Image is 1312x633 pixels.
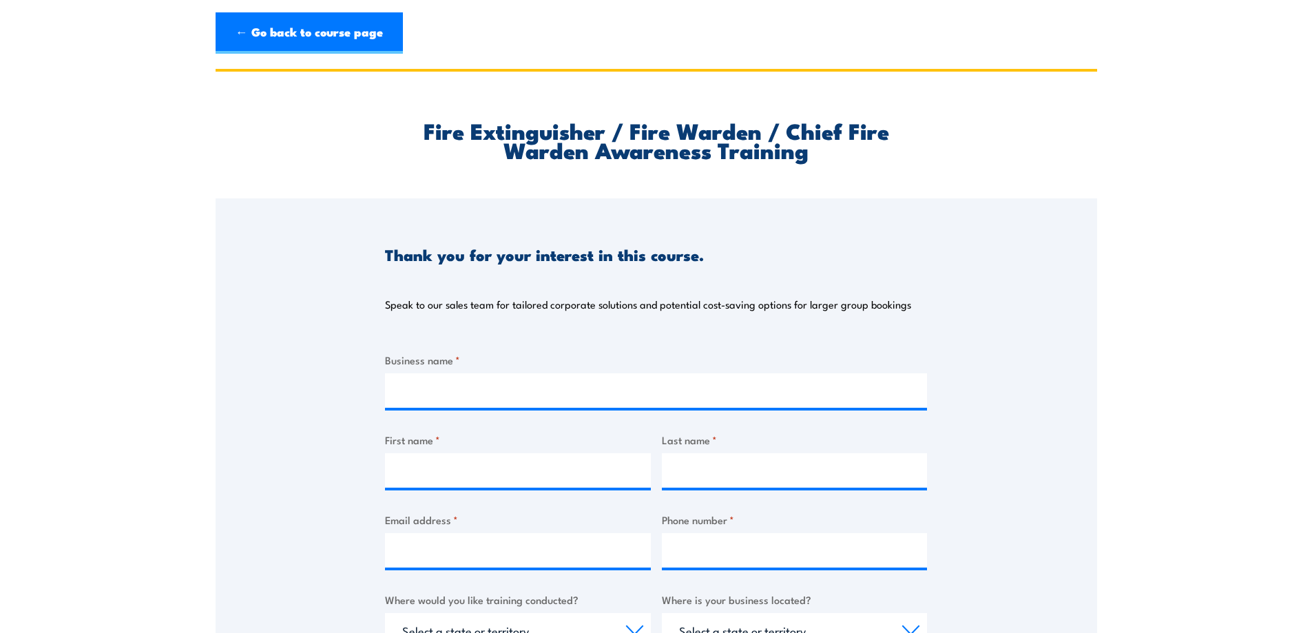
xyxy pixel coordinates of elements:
label: Last name [662,432,928,448]
label: Where is your business located? [662,592,928,608]
h2: Fire Extinguisher / Fire Warden / Chief Fire Warden Awareness Training [385,121,927,159]
p: Speak to our sales team for tailored corporate solutions and potential cost-saving options for la... [385,298,911,311]
label: Where would you like training conducted? [385,592,651,608]
label: Email address [385,512,651,528]
h3: Thank you for your interest in this course. [385,247,704,262]
label: Phone number [662,512,928,528]
label: First name [385,432,651,448]
label: Business name [385,352,927,368]
a: ← Go back to course page [216,12,403,54]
